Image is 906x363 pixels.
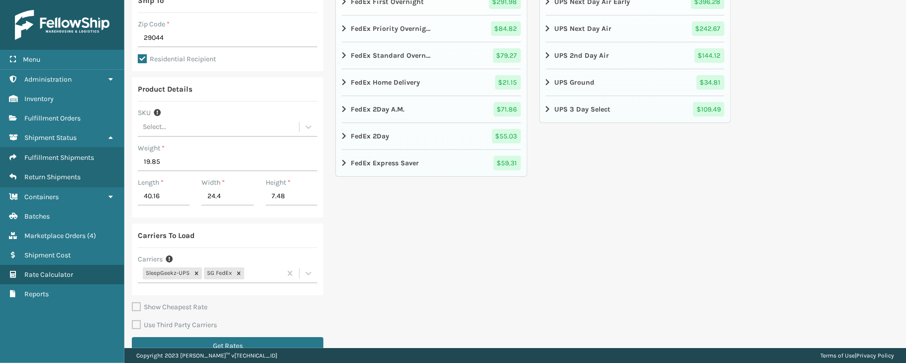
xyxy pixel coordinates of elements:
span: Containers [24,193,59,201]
span: Administration [24,75,72,84]
span: $ 242.67 [692,21,724,36]
div: Select... [143,122,166,132]
span: ( 4 ) [87,232,96,240]
div: SleepGeekz-UPS [143,267,191,279]
span: Shipment Status [24,133,77,142]
label: Residential Recipient [138,55,216,63]
span: $ 34.81 [697,75,724,90]
strong: FedEx Home Delivery [351,77,420,88]
span: $ 109.49 [693,102,724,117]
strong: FedEx 2Day [351,131,389,141]
strong: UPS 3 Day Select [555,104,611,115]
span: Rate Calculator [24,270,73,279]
strong: UPS 2nd Day Air [555,50,609,61]
label: Carriers [138,254,163,264]
strong: FedEx Priority Overnight [351,23,431,34]
label: Weight [138,143,165,153]
span: Marketplace Orders [24,232,86,240]
strong: FedEx 2Day A.M. [351,104,404,115]
a: Terms of Use [820,352,855,359]
span: $ 71.86 [494,102,521,117]
span: Shipment Cost [24,251,71,259]
label: SKU [138,108,151,118]
span: Reports [24,290,49,298]
span: Batches [24,212,50,221]
div: Carriers To Load [138,230,195,242]
div: | [820,348,894,363]
span: $ 59.31 [494,156,521,170]
label: Show Cheapest Rate [132,303,207,311]
label: Use Third Party Carriers [132,321,217,329]
button: Get Rates [132,337,323,355]
a: Privacy Policy [856,352,894,359]
label: Width [201,177,225,188]
strong: FedEx Standard Overnight [351,50,431,61]
div: Product Details [138,83,193,95]
span: $ 144.12 [695,48,724,63]
span: $ 79.27 [493,48,521,63]
span: $ 84.82 [491,21,521,36]
strong: UPS Next Day Air [555,23,612,34]
strong: UPS Ground [555,77,595,88]
span: Return Shipments [24,173,81,181]
span: Fulfillment Shipments [24,153,94,162]
span: Inventory [24,95,54,103]
img: logo [15,10,109,40]
label: Zip Code [138,19,170,29]
span: $ 21.15 [495,75,521,90]
div: SG FedEx [204,267,233,279]
label: Length [138,177,164,188]
strong: FedEx Express Saver [351,158,419,168]
span: Menu [23,55,40,64]
span: Fulfillment Orders [24,114,81,122]
label: Height [266,177,291,188]
p: Copyright 2023 [PERSON_NAME]™ v [TECHNICAL_ID] [136,348,277,363]
span: $ 55.03 [492,129,521,143]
